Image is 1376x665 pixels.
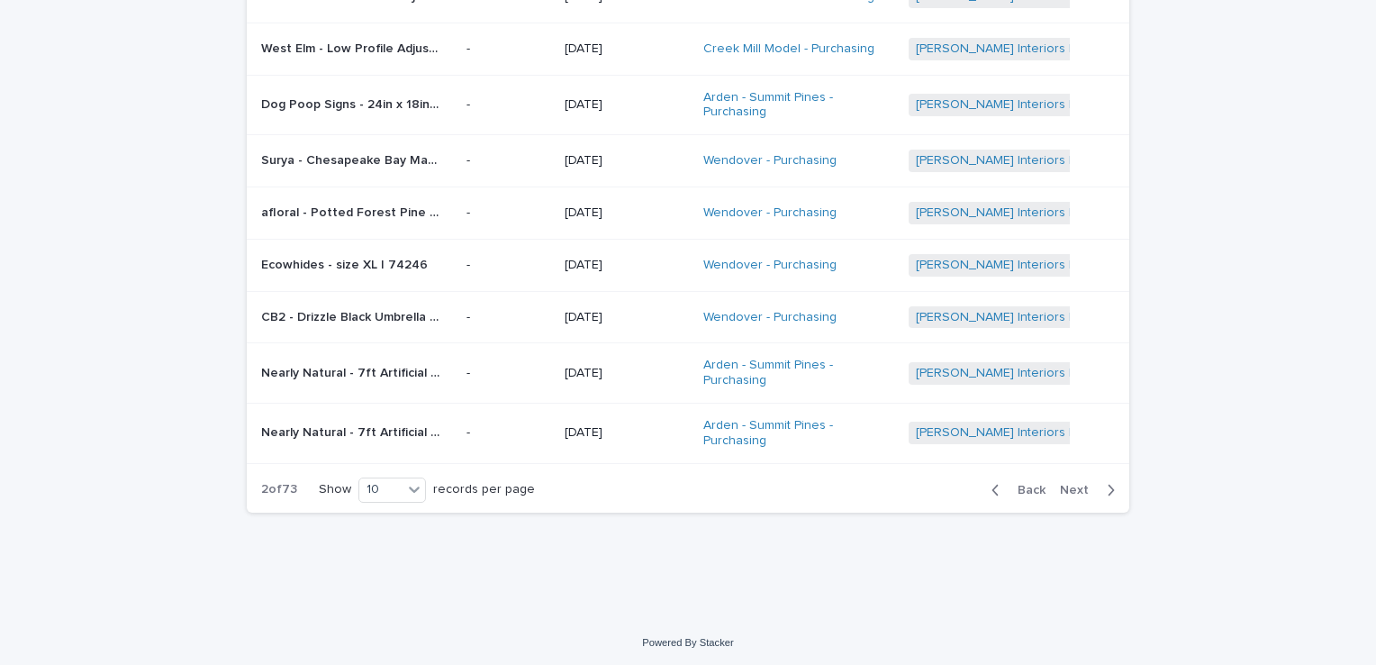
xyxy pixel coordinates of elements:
[703,418,883,449] a: Arden - Summit Pines - Purchasing
[466,425,550,441] p: -
[247,135,1129,187] tr: Surya - Chesapeake Bay Machine Woven Rug CPK-2304 10x13 | 74230Surya - Chesapeake Bay Machine Wov...
[261,38,445,57] p: West Elm - Low Profile Adjustable Rod- Dark Bronze- Metal- 60-108 Inch #71-6817903 | 74292
[703,205,837,221] a: Wendover - Purchasing
[466,41,550,57] p: -
[703,153,837,169] a: Wendover - Purchasing
[261,150,445,169] p: Surya - Chesapeake Bay Machine Woven Rug CPK-2304 10x13 | 74230
[433,482,535,497] p: records per page
[247,343,1129,404] tr: Nearly Natural - 7ft Artificial [PERSON_NAME] Eucalyptus Tree | 74347Nearly Natural - 7ft Artific...
[261,422,445,441] p: Nearly Natural - 7ft Artificial Greco Eucalyptus Tree | 74348
[565,41,689,57] p: [DATE]
[916,205,1224,221] a: [PERSON_NAME] Interiors | Inbound Shipment | 24318
[703,358,883,388] a: Arden - Summit Pines - Purchasing
[247,403,1129,463] tr: Nearly Natural - 7ft Artificial [PERSON_NAME] Eucalyptus Tree | 74348Nearly Natural - 7ft Artific...
[916,425,1227,441] a: [PERSON_NAME] Interiors | Inbound Shipment | 24347
[466,205,550,221] p: -
[916,258,1224,273] a: [PERSON_NAME] Interiors | Inbound Shipment | 24318
[916,153,1224,169] a: [PERSON_NAME] Interiors | Inbound Shipment | 24318
[466,366,550,381] p: -
[916,366,1227,381] a: [PERSON_NAME] Interiors | Inbound Shipment | 24347
[247,291,1129,343] tr: CB2 - Drizzle Black Umbrella Stand SKU 657367 | 74231CB2 - Drizzle Black Umbrella Stand SKU 65736...
[319,482,351,497] p: Show
[565,366,689,381] p: [DATE]
[565,153,689,169] p: [DATE]
[565,97,689,113] p: [DATE]
[1053,482,1129,498] button: Next
[642,637,733,648] a: Powered By Stacker
[466,153,550,169] p: -
[261,362,445,381] p: Nearly Natural - 7ft Artificial Greco Eucalyptus Tree | 74347
[1007,484,1046,496] span: Back
[565,205,689,221] p: [DATE]
[565,310,689,325] p: [DATE]
[247,23,1129,75] tr: West Elm - Low Profile Adjustable Rod- Dark Bronze- Metal- 60-108 Inch #[US_EMPLOYER_IDENTIFICATI...
[1060,484,1100,496] span: Next
[703,258,837,273] a: Wendover - Purchasing
[359,480,403,499] div: 10
[703,90,883,121] a: Arden - Summit Pines - Purchasing
[261,254,431,273] p: Ecowhides - size XL | 74246
[916,41,1224,57] a: [PERSON_NAME] Interiors | Inbound Shipment | 24331
[565,258,689,273] p: [DATE]
[261,306,445,325] p: CB2 - Drizzle Black Umbrella Stand SKU 657367 | 74231
[466,310,550,325] p: -
[261,202,445,221] p: afloral - Potted Forest Pine Tree - 44in | 74245
[703,41,874,57] a: Creek Mill Model - Purchasing
[247,187,1129,239] tr: afloral - Potted Forest Pine Tree - 44in | 74245afloral - Potted Forest Pine Tree - 44in | 74245 ...
[247,75,1129,135] tr: Dog Poop Signs - 24in x 18in Your Heading Your Wording Here (with golden retriever) Text inDo Not...
[565,425,689,441] p: [DATE]
[703,310,837,325] a: Wendover - Purchasing
[466,97,550,113] p: -
[916,310,1224,325] a: [PERSON_NAME] Interiors | Inbound Shipment | 24318
[466,258,550,273] p: -
[247,239,1129,291] tr: Ecowhides - size XL | 74246Ecowhides - size XL | 74246 -[DATE]Wendover - Purchasing [PERSON_NAME]...
[247,468,312,512] p: 2 of 73
[916,97,1225,113] a: [PERSON_NAME] Interiors | Inbound Shipment | 24314
[261,94,445,113] p: Dog Poop Signs - 24in x 18in Your Heading Your Wording Here (with golden retriever) Text inDo Not...
[977,482,1053,498] button: Back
